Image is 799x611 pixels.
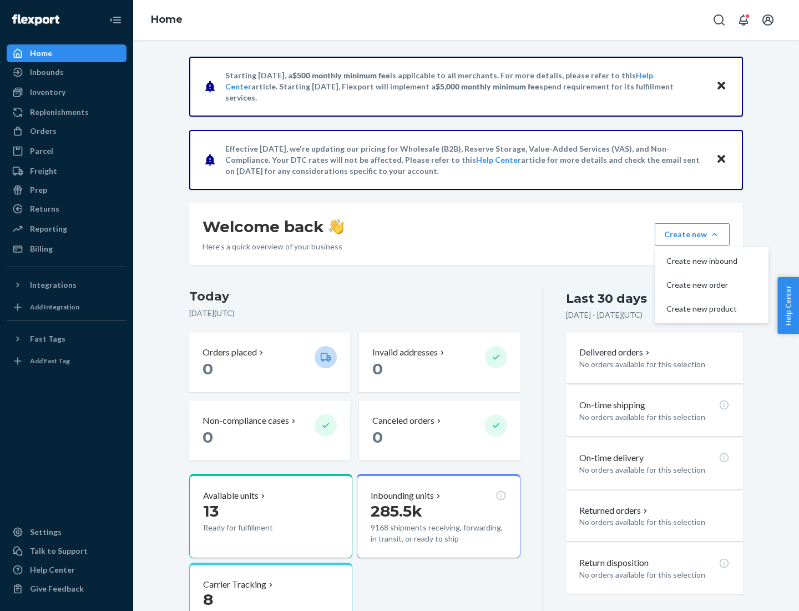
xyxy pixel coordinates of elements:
[7,122,127,140] a: Orders
[189,288,520,305] h3: Today
[7,276,127,294] button: Integrations
[371,502,422,520] span: 285.5k
[30,333,65,344] div: Fast Tags
[7,142,127,160] a: Parcel
[777,277,799,334] button: Help Center
[579,412,730,423] p: No orders available for this selection
[7,240,127,258] a: Billing
[30,146,53,157] div: Parcel
[7,162,127,180] a: Freight
[579,569,730,580] p: No orders available for this selection
[30,564,75,575] div: Help Center
[372,359,383,378] span: 0
[666,257,737,265] span: Create new inbound
[292,71,390,80] span: $500 monthly minimum fee
[30,48,52,59] div: Home
[30,184,47,196] div: Prep
[359,401,520,460] button: Canceled orders 0
[708,9,730,31] button: Open Search Box
[476,155,521,164] a: Help Center
[203,346,257,359] p: Orders placed
[579,346,652,359] button: Delivered orders
[30,203,59,214] div: Returns
[30,126,57,137] div: Orders
[30,302,79,312] div: Add Integration
[579,504,650,517] button: Returned orders
[658,273,766,297] button: Create new order
[7,330,127,348] button: Fast Tags
[189,333,350,392] button: Orders placed 0
[30,107,89,118] div: Replenishments
[30,166,57,177] div: Freight
[30,527,62,538] div: Settings
[7,542,127,560] a: Talk to Support
[203,359,213,378] span: 0
[151,13,183,26] a: Home
[7,44,127,62] a: Home
[203,578,266,591] p: Carrier Tracking
[30,356,70,365] div: Add Fast Tag
[658,297,766,321] button: Create new product
[579,452,644,464] p: On-time delivery
[203,241,344,252] p: Here’s a quick overview of your business
[666,281,737,289] span: Create new order
[328,219,344,234] img: hand-wave emoji
[357,474,520,558] button: Inbounding units285.5k9168 shipments receiving, forwarding, in transit, or ready to ship
[372,428,383,447] span: 0
[203,522,306,533] p: Ready for fulfillment
[12,14,59,26] img: Flexport logo
[203,428,213,447] span: 0
[757,9,779,31] button: Open account menu
[30,583,84,594] div: Give Feedback
[189,401,350,460] button: Non-compliance cases 0
[30,545,88,557] div: Talk to Support
[359,333,520,392] button: Invalid addresses 0
[579,359,730,370] p: No orders available for this selection
[566,290,647,307] div: Last 30 days
[7,200,127,218] a: Returns
[189,308,520,319] p: [DATE] ( UTC )
[714,78,729,94] button: Close
[104,9,127,31] button: Close Navigation
[371,522,506,544] p: 9168 shipments receiving, forwarding, in transit, or ready to ship
[30,243,53,254] div: Billing
[30,223,67,234] div: Reporting
[203,489,259,502] p: Available units
[436,82,539,91] span: $5,000 monthly minimum fee
[666,305,737,313] span: Create new product
[7,523,127,541] a: Settings
[655,223,730,246] button: Create newCreate new inboundCreate new orderCreate new product
[7,298,127,316] a: Add Integration
[225,143,705,177] p: Effective [DATE], we're updating our pricing for Wholesale (B2B), Reserve Storage, Value-Added Se...
[7,83,127,101] a: Inventory
[30,67,64,78] div: Inbounds
[566,309,643,320] p: [DATE] - [DATE] ( UTC )
[203,414,289,427] p: Non-compliance cases
[7,181,127,199] a: Prep
[7,561,127,579] a: Help Center
[189,474,352,558] button: Available units13Ready for fulfillment
[579,557,649,569] p: Return disposition
[7,220,127,238] a: Reporting
[732,9,755,31] button: Open notifications
[714,152,729,168] button: Close
[371,489,434,502] p: Inbounding units
[7,580,127,598] button: Give Feedback
[203,502,219,520] span: 13
[7,63,127,81] a: Inbounds
[372,414,434,427] p: Canceled orders
[658,249,766,273] button: Create new inbound
[142,4,191,36] ol: breadcrumbs
[579,399,645,412] p: On-time shipping
[203,217,344,237] h1: Welcome back
[579,517,730,528] p: No orders available for this selection
[30,87,65,98] div: Inventory
[7,103,127,121] a: Replenishments
[7,352,127,370] a: Add Fast Tag
[30,279,77,291] div: Integrations
[225,70,705,103] p: Starting [DATE], a is applicable to all merchants. For more details, please refer to this article...
[372,346,438,359] p: Invalid addresses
